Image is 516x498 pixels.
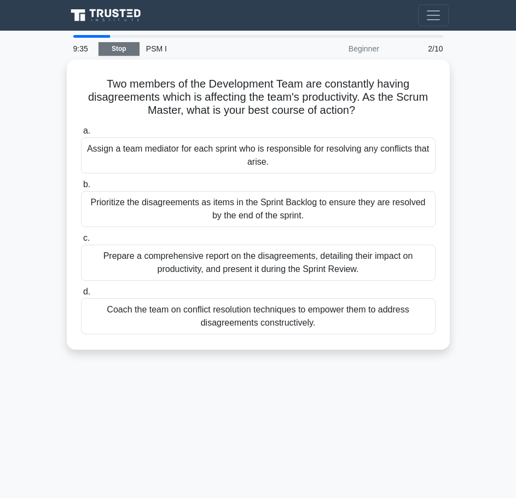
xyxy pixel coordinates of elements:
[83,233,90,242] span: c.
[98,42,140,56] a: Stop
[140,38,290,60] div: PSM I
[81,298,436,334] div: Coach the team on conflict resolution techniques to empower them to address disagreements constru...
[83,126,90,135] span: a.
[418,4,449,26] button: Toggle navigation
[67,38,98,60] div: 9:35
[83,287,90,296] span: d.
[386,38,450,60] div: 2/10
[83,179,90,189] span: b.
[290,38,386,60] div: Beginner
[80,77,437,118] h5: Two members of the Development Team are constantly having disagreements which is affecting the te...
[81,137,436,173] div: Assign a team mediator for each sprint who is responsible for resolving any conflicts that arise.
[81,191,436,227] div: Prioritize the disagreements as items in the Sprint Backlog to ensure they are resolved by the en...
[81,245,436,281] div: Prepare a comprehensive report on the disagreements, detailing their impact on productivity, and ...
